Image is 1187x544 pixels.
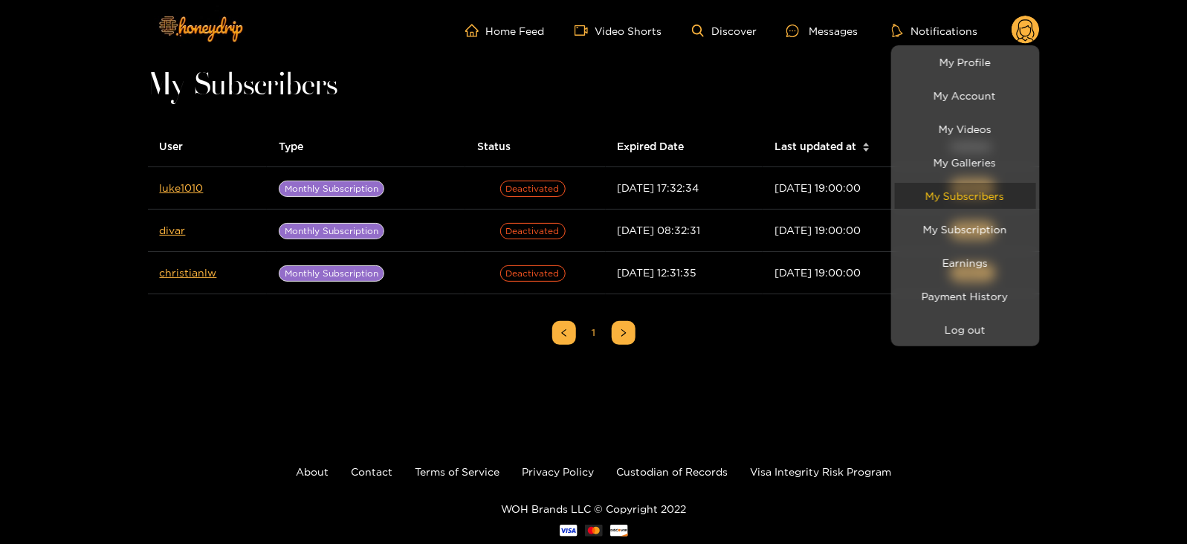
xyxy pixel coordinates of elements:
a: My Profile [895,49,1036,75]
a: My Account [895,82,1036,109]
a: My Subscribers [895,183,1036,209]
a: My Subscription [895,216,1036,242]
a: My Galleries [895,149,1036,175]
a: Payment History [895,283,1036,309]
button: Log out [895,317,1036,343]
a: My Videos [895,116,1036,142]
a: Earnings [895,250,1036,276]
